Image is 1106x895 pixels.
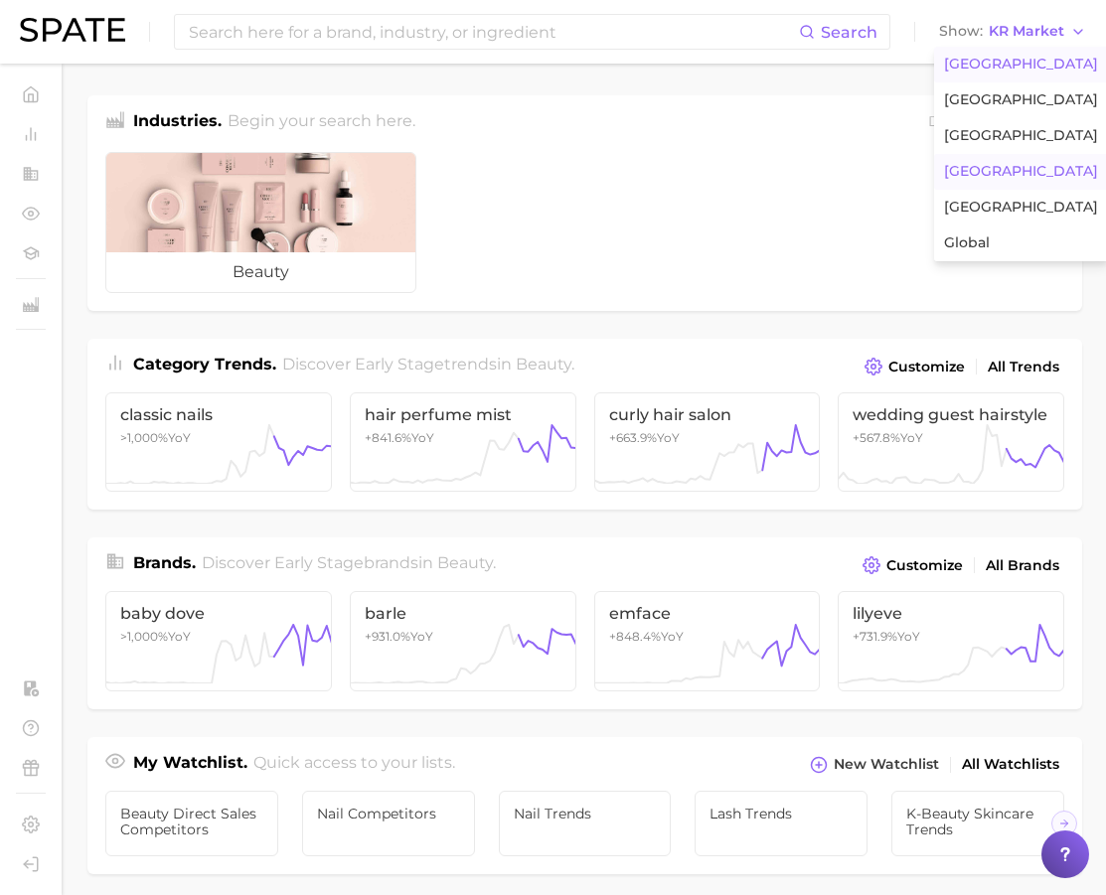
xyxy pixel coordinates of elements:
[120,806,263,837] span: Beauty Direct Sales Competitors
[120,604,317,623] span: baby dove
[853,629,920,644] span: +731.9% YoY
[838,392,1064,492] a: wedding guest hairstyle+567.8%YoY
[365,629,433,644] span: +931.0% YoY
[16,849,46,879] a: Log out. Currently logged in with e-mail greese@red-aspen.com.
[944,91,1098,108] span: [GEOGRAPHIC_DATA]
[944,127,1098,144] span: [GEOGRAPHIC_DATA]
[944,163,1098,180] span: [GEOGRAPHIC_DATA]
[986,557,1059,574] span: All Brands
[20,18,125,42] img: SPATE
[105,791,278,856] a: Beauty Direct Sales Competitors
[106,252,415,292] span: beauty
[514,806,657,821] span: Nail Trends
[350,392,576,492] a: hair perfume mist+841.6%YoY
[891,791,1064,856] a: K-beauty Skincare Trends
[302,791,475,856] a: Nail Competitors
[253,751,455,779] h2: Quick access to your lists.
[365,430,434,445] span: +841.6% YoY
[710,806,853,821] span: Lash Trends
[187,15,799,49] input: Search here for a brand, industry, or ingredient
[853,430,923,445] span: +567.8% YoY
[594,591,821,690] a: emface+848.4%YoY
[105,591,332,690] a: baby dove>1,000%YoY
[939,26,983,37] span: Show
[282,355,574,373] span: Discover Early Stage trends in .
[609,629,684,644] span: +848.4% YoY
[838,591,1064,690] a: lilyeve+731.9%YoY
[365,405,561,424] span: hair perfume mist
[105,392,332,492] a: classic nails>1,000%YoY
[988,359,1059,375] span: All Trends
[120,629,191,644] span: YoY
[365,604,561,623] span: barle
[944,199,1098,216] span: [GEOGRAPHIC_DATA]
[499,791,672,856] a: Nail Trends
[105,152,416,293] a: beauty
[695,791,868,856] a: Lash Trends
[906,806,1049,837] span: K-beauty Skincare Trends
[609,430,680,445] span: +663.9% YoY
[228,109,415,136] h2: Begin your search here.
[834,756,939,773] span: New Watchlist
[981,552,1064,579] a: All Brands
[962,756,1059,773] span: All Watchlists
[120,405,317,424] span: classic nails
[853,405,1049,424] span: wedding guest hairstyle
[594,392,821,492] a: curly hair salon+663.9%YoY
[609,604,806,623] span: emface
[989,26,1064,37] span: KR Market
[350,591,576,690] a: barle+931.0%YoY
[120,629,168,644] span: >1,000%
[983,354,1064,380] a: All Trends
[860,353,970,380] button: Customize
[133,355,276,373] span: Category Trends .
[886,557,963,574] span: Customize
[202,553,496,572] span: Discover Early Stage brands in .
[1051,811,1077,836] button: Scroll Right
[934,19,1091,45] button: ShowKR Market
[609,405,806,424] span: curly hair salon
[944,234,990,251] span: Global
[928,109,1064,136] div: Data update: [DATE]
[821,23,877,42] span: Search
[133,553,196,572] span: Brands .
[133,751,247,779] h1: My Watchlist.
[120,430,191,445] span: YoY
[853,604,1049,623] span: lilyeve
[805,751,944,779] button: New Watchlist
[437,553,493,572] span: beauty
[133,109,222,136] h1: Industries.
[888,359,965,375] span: Customize
[944,56,1098,73] span: [GEOGRAPHIC_DATA]
[120,430,168,445] span: >1,000%
[516,355,571,373] span: beauty
[957,751,1064,778] a: All Watchlists
[317,806,460,821] span: Nail Competitors
[858,551,968,579] button: Customize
